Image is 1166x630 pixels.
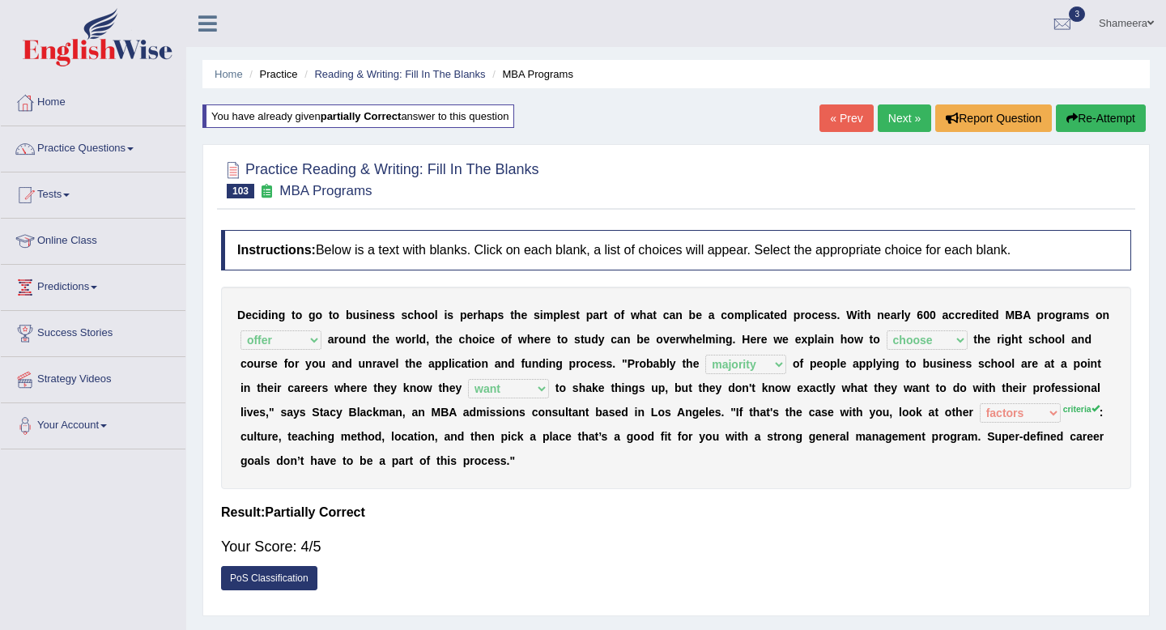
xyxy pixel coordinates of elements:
b: n [532,357,539,370]
b: h [640,309,647,321]
b: e [644,333,650,346]
b: h [527,333,534,346]
b: p [460,309,467,321]
b: f [620,309,624,321]
b: t [436,333,440,346]
b: e [389,357,396,370]
button: Report Question [935,104,1052,132]
b: d [972,309,979,321]
b: p [441,357,449,370]
b: l [751,309,755,321]
b: n [718,333,726,346]
b: o [1049,309,1056,321]
b: e [376,309,382,321]
b: h [377,333,384,346]
b: D [237,309,245,321]
b: u [352,309,360,321]
small: MBA Programs [279,183,372,198]
b: i [268,309,271,321]
b: c [459,333,466,346]
b: l [449,357,452,370]
a: Reading & Writing: Fill In The Blanks [314,68,485,80]
b: a [617,333,623,346]
b: e [564,309,570,321]
b: l [901,309,904,321]
b: e [670,333,676,346]
b: p [569,357,577,370]
b: o [614,309,621,321]
b: e [446,333,453,346]
b: o [639,357,646,370]
b: s [360,309,366,321]
b: t [973,333,977,346]
b: e [985,309,992,321]
b: f [508,333,512,346]
b: e [761,333,768,346]
b: u [359,357,366,370]
div: You have already given answer to this question [202,104,514,128]
b: b [689,309,696,321]
b: e [521,309,527,321]
b: c [482,333,488,346]
b: i [471,357,474,370]
b: t [770,309,774,321]
b: r [334,333,338,346]
b: u [253,357,261,370]
b: y [305,357,312,370]
b: u [585,333,592,346]
b: i [479,333,483,346]
b: A [1023,309,1031,321]
a: Online Class [1,219,185,259]
b: a [653,357,660,370]
a: Tests [1,172,185,213]
b: c [663,309,670,321]
b: 0 [923,309,930,321]
b: l [395,357,398,370]
b: g [309,309,316,321]
b: l [416,333,419,346]
b: s [498,309,504,321]
b: o [405,333,412,346]
b: e [795,333,802,346]
b: i [824,333,828,346]
b: n [1078,333,1085,346]
b: l [702,333,705,346]
a: Your Account [1,403,185,444]
b: l [666,357,670,370]
b: d [1084,333,1092,346]
b: i [1002,333,1005,346]
b: t [372,333,377,346]
b: r [997,333,1001,346]
b: p [794,309,801,321]
b: t [581,333,585,346]
b: n [481,357,488,370]
b: i [258,309,262,321]
b: t [405,357,409,370]
b: h [689,333,696,346]
b: a [495,357,501,370]
b: e [774,309,781,321]
b: r [961,309,965,321]
b: h [1011,333,1019,346]
b: r [540,333,544,346]
b: n [365,357,372,370]
b: n [369,309,377,321]
b: e [696,309,702,321]
b: o [805,309,812,321]
b: r [261,357,265,370]
b: u [345,333,352,346]
b: s [606,357,613,370]
b: x [801,333,807,346]
a: Strategy Videos [1,357,185,398]
b: e [594,357,600,370]
b: y [598,333,605,346]
b: c [587,357,594,370]
b: t [682,357,686,370]
li: Practice [245,66,297,82]
b: h [1041,333,1049,346]
b: r [295,357,299,370]
b: d [992,309,999,321]
b: s [447,309,453,321]
small: Exam occurring question [258,184,275,199]
b: h [977,333,985,346]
